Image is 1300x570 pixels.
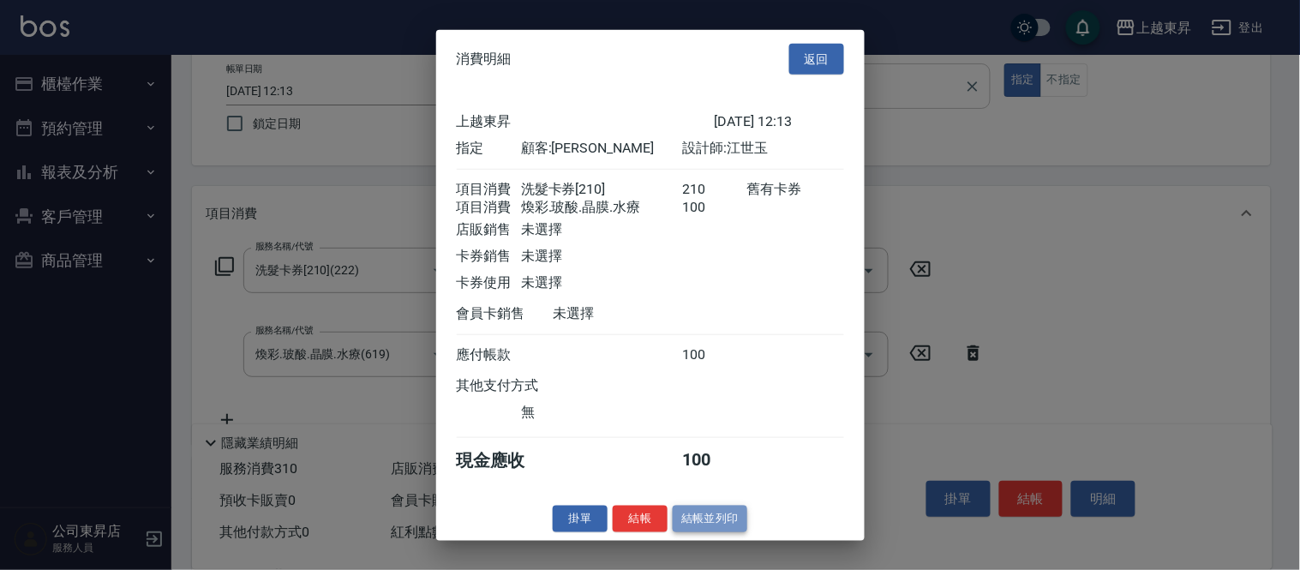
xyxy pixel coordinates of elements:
[682,449,746,472] div: 100
[613,506,668,532] button: 結帳
[554,305,715,323] div: 未選擇
[521,274,682,292] div: 未選擇
[682,181,746,199] div: 210
[457,449,554,472] div: 現金應收
[553,506,608,532] button: 掛單
[457,305,554,323] div: 會員卡銷售
[457,181,521,199] div: 項目消費
[521,404,682,422] div: 無
[521,199,682,217] div: 煥彩.玻酸.晶膜.水療
[715,113,844,131] div: [DATE] 12:13
[457,274,521,292] div: 卡券使用
[521,221,682,239] div: 未選擇
[457,140,521,158] div: 指定
[746,181,843,199] div: 舊有卡券
[682,140,843,158] div: 設計師: 江世玉
[521,181,682,199] div: 洗髮卡券[210]
[789,43,844,75] button: 返回
[673,506,747,532] button: 結帳並列印
[682,199,746,217] div: 100
[457,113,715,131] div: 上越東昇
[457,51,512,68] span: 消費明細
[521,140,682,158] div: 顧客: [PERSON_NAME]
[457,346,521,364] div: 應付帳款
[457,221,521,239] div: 店販銷售
[457,248,521,266] div: 卡券銷售
[682,346,746,364] div: 100
[457,199,521,217] div: 項目消費
[521,248,682,266] div: 未選擇
[457,377,586,395] div: 其他支付方式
